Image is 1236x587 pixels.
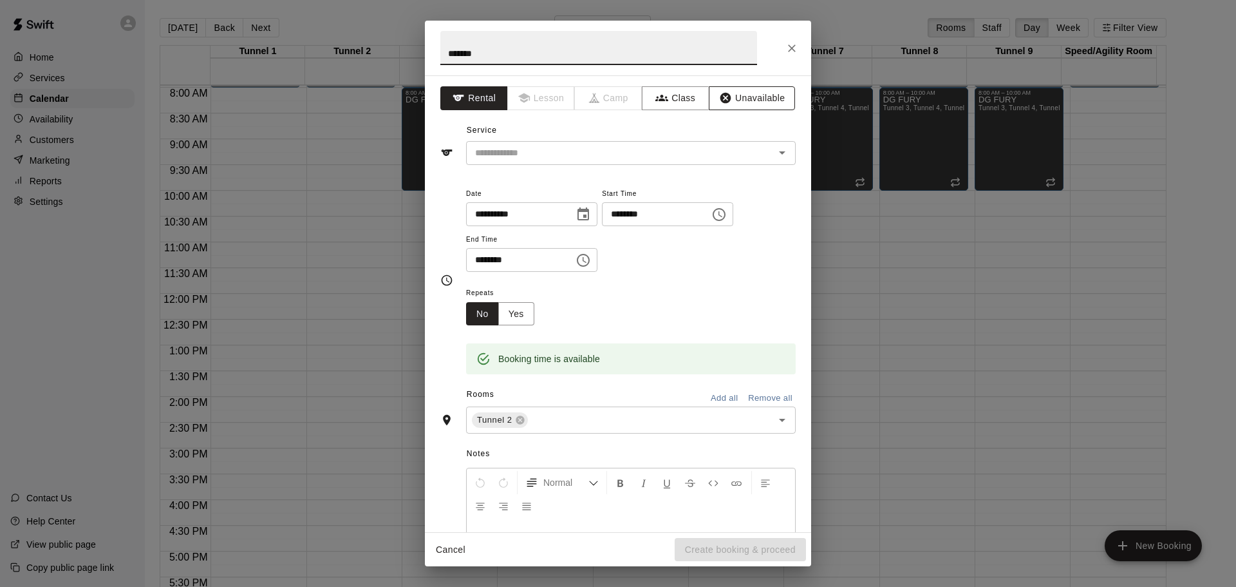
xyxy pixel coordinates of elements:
button: No [466,302,499,326]
button: Open [773,144,791,162]
button: Yes [498,302,534,326]
button: Unavailable [709,86,795,110]
span: Rooms [467,390,494,399]
button: Insert Link [726,471,747,494]
button: Choose time, selected time is 8:30 AM [570,247,596,273]
button: Undo [469,471,491,494]
button: Class [642,86,709,110]
button: Insert Code [702,471,724,494]
span: Normal [543,476,588,489]
button: Format Bold [610,471,632,494]
button: Choose time, selected time is 8:00 AM [706,202,732,227]
svg: Timing [440,274,453,287]
button: Open [773,411,791,429]
div: outlined button group [466,302,534,326]
div: Booking time is available [498,347,600,370]
svg: Rooms [440,414,453,427]
span: Repeats [466,285,545,302]
button: Formatting Options [520,471,604,494]
button: Choose date, selected date is Dec 7, 2025 [570,202,596,227]
button: Format Underline [656,471,678,494]
button: Format Strikethrough [679,471,701,494]
button: Center Align [469,494,491,517]
span: Service [467,126,497,135]
span: Start Time [602,186,733,203]
button: Remove all [745,389,796,409]
button: Format Italics [633,471,655,494]
span: End Time [466,231,597,249]
span: Notes [467,444,796,465]
span: Tunnel 2 [472,414,518,427]
span: Camps can only be created in the Services page [575,86,642,110]
button: Rental [440,86,508,110]
button: Redo [492,471,514,494]
svg: Service [440,146,453,159]
button: Left Align [754,471,776,494]
span: Date [466,186,597,203]
div: Tunnel 2 [472,412,528,428]
button: Justify Align [516,494,538,517]
button: Add all [704,389,745,409]
span: Lessons must be created in the Services page first [508,86,576,110]
button: Cancel [430,538,471,562]
button: Right Align [492,494,514,517]
button: Close [780,37,803,60]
